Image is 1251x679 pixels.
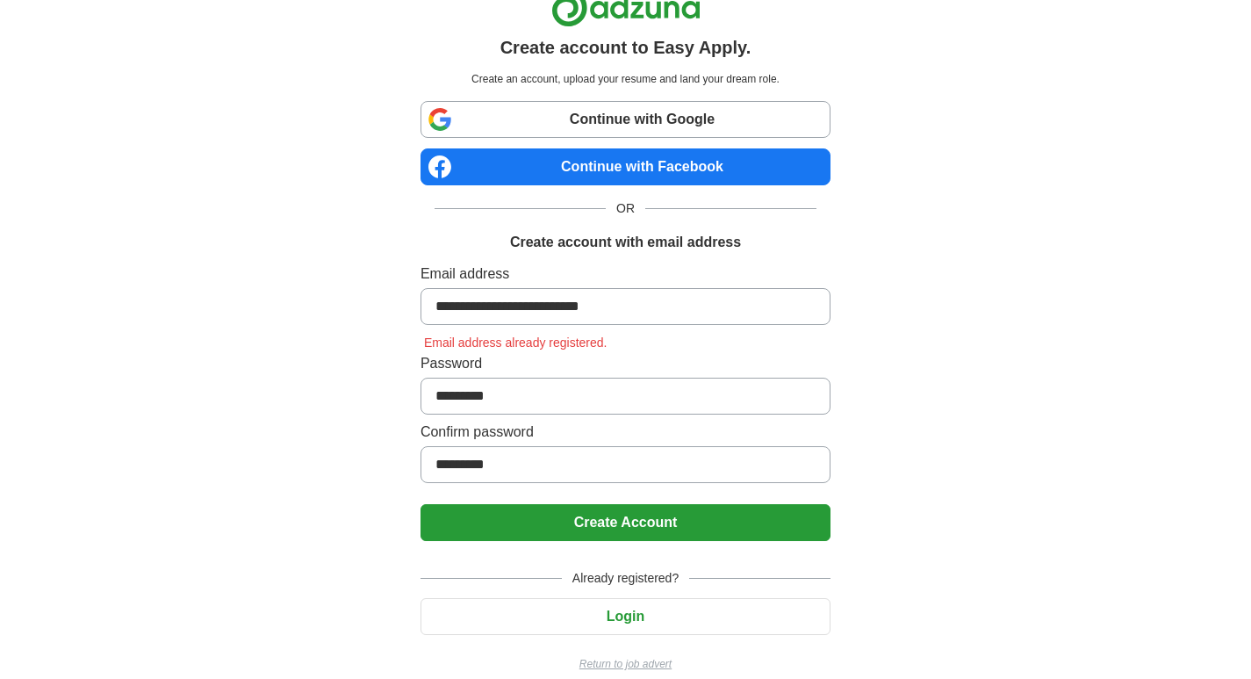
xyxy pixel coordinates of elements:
a: Continue with Google [421,101,830,138]
span: OR [606,199,645,218]
label: Confirm password [421,422,830,443]
span: Email address already registered. [421,336,611,350]
h1: Create account with email address [510,232,741,253]
label: Password [421,353,830,374]
a: Login [421,609,830,624]
span: Already registered? [562,569,689,588]
label: Email address [421,264,830,285]
a: Continue with Facebook [421,148,830,185]
h1: Create account to Easy Apply. [500,34,751,61]
button: Login [421,598,830,635]
button: Create Account [421,504,830,541]
a: Return to job advert [421,656,830,672]
p: Create an account, upload your resume and land your dream role. [424,71,827,87]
